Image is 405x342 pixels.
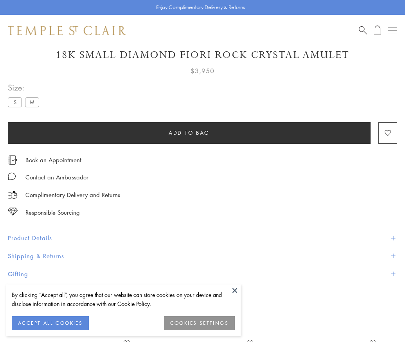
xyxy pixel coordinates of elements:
img: Temple St. Clair [8,26,126,35]
button: COOKIES SETTINGS [164,316,235,330]
span: Size: [8,81,42,94]
label: M [25,97,39,107]
button: ACCEPT ALL COOKIES [12,316,89,330]
img: icon_delivery.svg [8,190,18,200]
button: Product Details [8,229,397,247]
p: Complimentary Delivery and Returns [25,190,120,200]
a: Book an Appointment [25,156,81,164]
div: Responsible Sourcing [25,208,80,217]
h1: 18K Small Diamond Fiori Rock Crystal Amulet [8,48,397,62]
p: Enjoy Complimentary Delivery & Returns [156,4,245,11]
div: Contact an Ambassador [25,172,88,182]
button: Open navigation [388,26,397,35]
button: Shipping & Returns [8,247,397,265]
div: By clicking “Accept all”, you agree that our website can store cookies on your device and disclos... [12,290,235,308]
img: MessageIcon-01_2.svg [8,172,16,180]
button: Add to bag [8,122,371,144]
a: Search [359,25,367,35]
img: icon_sourcing.svg [8,208,18,215]
img: icon_appointment.svg [8,156,17,165]
button: Gifting [8,265,397,283]
a: Open Shopping Bag [374,25,381,35]
span: $3,950 [191,66,214,76]
span: Add to bag [169,128,210,137]
label: S [8,97,22,107]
